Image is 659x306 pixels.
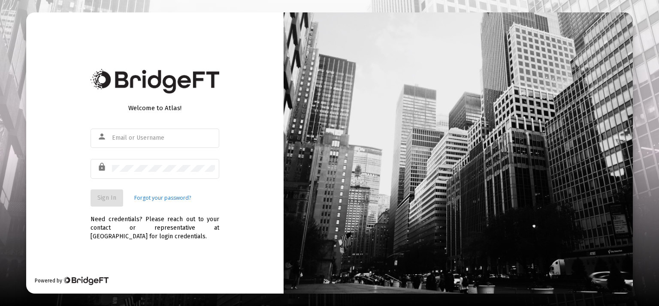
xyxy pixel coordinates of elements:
img: Bridge Financial Technology Logo [91,69,219,93]
input: Email or Username [112,135,215,141]
div: Powered by [35,276,108,285]
button: Sign In [91,189,123,207]
a: Forgot your password? [134,194,191,202]
div: Welcome to Atlas! [91,104,219,112]
div: Need credentials? Please reach out to your contact or representative at [GEOGRAPHIC_DATA] for log... [91,207,219,241]
mat-icon: lock [97,162,108,172]
mat-icon: person [97,132,108,142]
span: Sign In [97,194,116,201]
img: Bridge Financial Technology Logo [63,276,108,285]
